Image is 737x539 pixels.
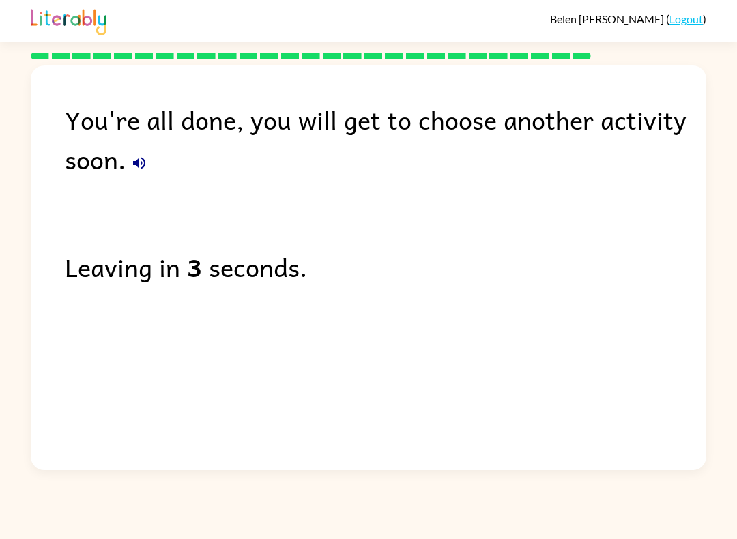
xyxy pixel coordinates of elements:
div: ( ) [550,12,706,25]
b: 3 [187,247,202,287]
a: Logout [669,12,703,25]
div: You're all done, you will get to choose another activity soon. [65,100,706,179]
div: Leaving in seconds. [65,247,706,287]
img: Literably [31,5,106,35]
span: Belen [PERSON_NAME] [550,12,666,25]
